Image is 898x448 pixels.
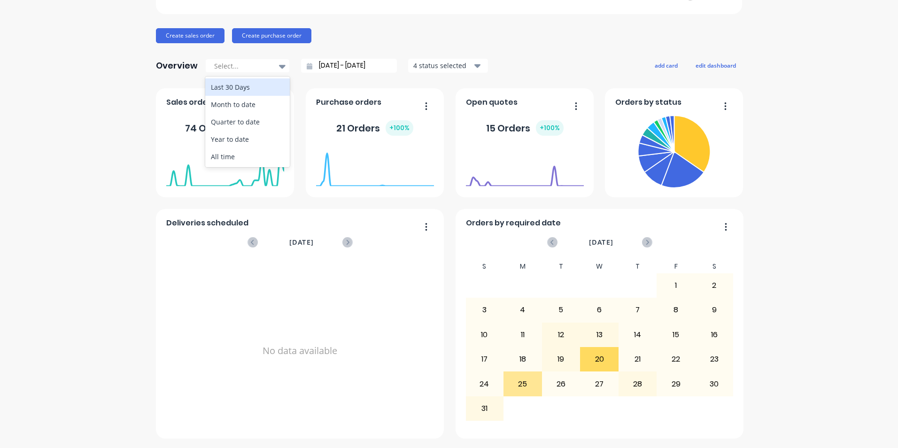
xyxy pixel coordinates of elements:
button: edit dashboard [689,59,742,71]
div: 25 [504,372,542,395]
div: W [580,260,619,273]
div: Overview [156,56,198,75]
div: 19 [542,348,580,371]
div: 7 [619,298,657,322]
button: 4 status selected [408,59,488,73]
div: F [657,260,695,273]
div: 6 [581,298,618,322]
div: 29 [657,372,695,395]
div: T [542,260,581,273]
div: 15 Orders [486,120,564,136]
div: 24 [466,372,503,395]
button: Create purchase order [232,28,311,43]
div: No data available [166,260,434,442]
div: 8 [657,298,695,322]
div: M [503,260,542,273]
div: Year to date [205,131,290,148]
div: 20 [581,348,618,371]
div: 26 [542,372,580,395]
div: + 100 % [536,120,564,136]
div: 11 [504,323,542,347]
div: T [619,260,657,273]
div: 1 [657,274,695,297]
div: 5 [542,298,580,322]
button: add card [649,59,684,71]
span: Deliveries scheduled [166,217,248,229]
span: [DATE] [289,237,314,247]
span: [DATE] [589,237,613,247]
span: Open quotes [466,97,518,108]
div: 21 Orders [336,120,413,136]
span: Sales orders [166,97,215,108]
div: 74 Orders [185,120,265,136]
span: Purchase orders [316,97,381,108]
div: 4 status selected [413,61,472,70]
div: 30 [696,372,733,395]
div: 4 [504,298,542,322]
div: 2 [696,274,733,297]
div: Last 30 Days [205,78,290,96]
div: 17 [466,348,503,371]
div: 27 [581,372,618,395]
div: 22 [657,348,695,371]
span: Orders by status [615,97,681,108]
div: 18 [504,348,542,371]
div: + 100 % [386,120,413,136]
div: S [465,260,504,273]
div: 15 [657,323,695,347]
div: Quarter to date [205,113,290,131]
div: 13 [581,323,618,347]
button: Create sales order [156,28,224,43]
div: 9 [696,298,733,322]
div: 3 [466,298,503,322]
div: 23 [696,348,733,371]
div: 14 [619,323,657,347]
div: S [695,260,734,273]
div: 10 [466,323,503,347]
div: All time [205,148,290,165]
div: 28 [619,372,657,395]
div: Month to date [205,96,290,113]
div: 12 [542,323,580,347]
div: 21 [619,348,657,371]
div: 16 [696,323,733,347]
div: 31 [466,397,503,420]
